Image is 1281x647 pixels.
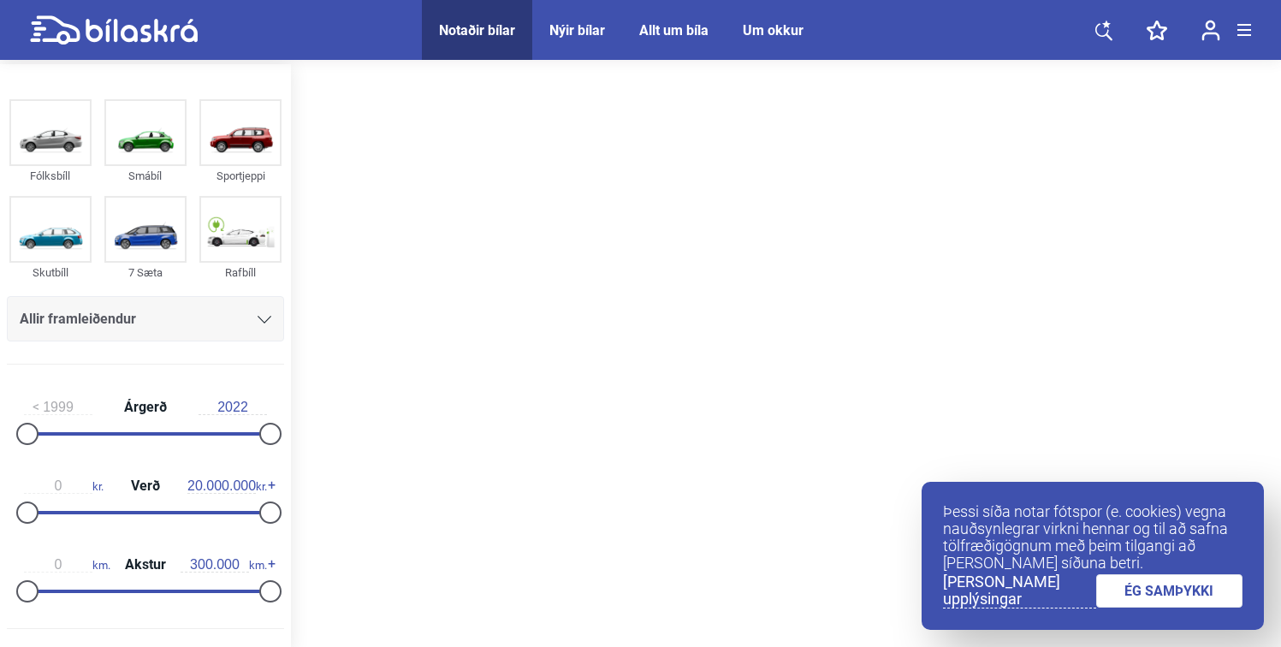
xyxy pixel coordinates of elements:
[1096,574,1243,608] a: ÉG SAMÞYKKI
[1201,20,1220,41] img: user-login.svg
[104,166,187,186] div: Smábíl
[743,22,804,39] a: Um okkur
[639,22,709,39] a: Allt um bíla
[104,263,187,282] div: 7 Sæta
[549,22,605,39] a: Nýir bílar
[187,478,267,494] span: kr.
[20,307,136,331] span: Allir framleiðendur
[199,263,282,282] div: Rafbíll
[127,479,164,493] span: Verð
[181,557,267,573] span: km.
[9,263,92,282] div: Skutbíll
[24,478,104,494] span: kr.
[943,503,1242,572] p: Þessi síða notar fótspor (e. cookies) vegna nauðsynlegrar virkni hennar og til að safna tölfræðig...
[439,22,515,39] a: Notaðir bílar
[199,166,282,186] div: Sportjeppi
[121,558,170,572] span: Akstur
[120,401,171,414] span: Árgerð
[943,573,1096,608] a: [PERSON_NAME] upplýsingar
[24,557,110,573] span: km.
[9,166,92,186] div: Fólksbíll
